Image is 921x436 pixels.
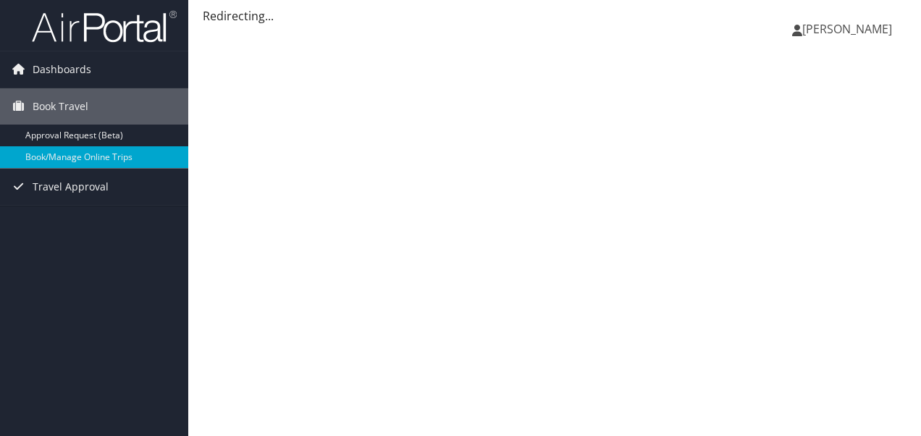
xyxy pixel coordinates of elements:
span: [PERSON_NAME] [802,21,892,37]
a: [PERSON_NAME] [792,7,907,51]
span: Book Travel [33,88,88,125]
span: Dashboards [33,51,91,88]
div: Redirecting... [203,7,907,25]
span: Travel Approval [33,169,109,205]
img: airportal-logo.png [32,9,177,43]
